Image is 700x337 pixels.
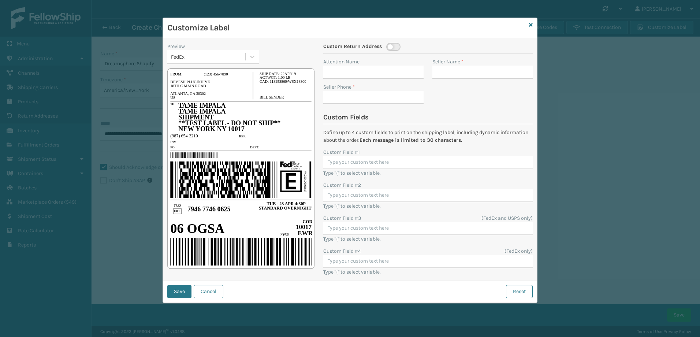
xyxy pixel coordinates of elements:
[323,214,361,222] label: Custom Field #3
[167,42,185,50] label: Preview
[323,269,381,275] label: Type "{" to select variable.
[323,222,533,235] input: Type your custom text here
[323,189,533,202] input: Type your custom text here
[481,214,533,222] label: (FedEx and USPS only)
[504,247,533,255] label: (FedEx only)
[506,285,533,298] button: Reset
[323,148,360,156] label: Custom Field #1
[323,181,361,189] label: Custom Field #2
[323,113,533,122] h4: Custom Fields
[194,285,223,298] button: Cancel
[323,58,360,66] label: Attention Name
[171,53,246,61] div: FedEx
[432,58,463,66] label: Seller Name
[167,68,314,269] img: Template-FedEx.3f085674.svg
[323,156,533,169] input: Type your custom text here
[323,247,361,255] label: Custom Field #4
[323,129,528,143] span: Define up to 4 custom fields to print on the shipping label, including dynamic information about ...
[323,255,533,268] input: Type your custom text here
[323,42,382,50] span: Custom Return Address
[323,236,381,242] label: Type "{" to select variable.
[323,83,355,91] label: Seller Phone
[323,203,381,209] label: Type "{" to select variable.
[360,137,462,143] strong: Each message is limited to 30 characters.
[167,285,191,298] button: Save
[167,22,526,33] h3: Customize Label
[323,170,381,176] label: Type "{" to select variable.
